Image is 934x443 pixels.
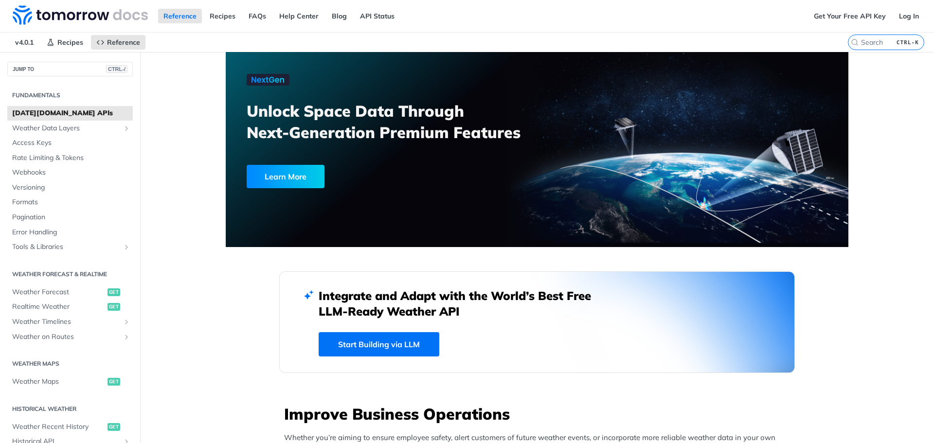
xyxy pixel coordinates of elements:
a: Weather on RoutesShow subpages for Weather on Routes [7,330,133,344]
h2: Weather Forecast & realtime [7,270,133,279]
span: Weather Recent History [12,422,105,432]
svg: Search [851,38,859,46]
kbd: CTRL-K [894,37,921,47]
h2: Fundamentals [7,91,133,100]
button: JUMP TOCTRL-/ [7,62,133,76]
a: Weather Forecastget [7,285,133,300]
a: Recipes [41,35,89,50]
a: Log In [894,9,924,23]
a: [DATE][DOMAIN_NAME] APIs [7,106,133,121]
span: CTRL-/ [106,65,127,73]
span: Reference [107,38,140,47]
a: Recipes [204,9,241,23]
a: Start Building via LLM [319,332,439,356]
a: Pagination [7,210,133,225]
h3: Unlock Space Data Through Next-Generation Premium Features [247,100,548,143]
span: Weather Maps [12,377,105,387]
a: Reference [91,35,145,50]
span: Rate Limiting & Tokens [12,153,130,163]
a: FAQs [243,9,271,23]
a: Access Keys [7,136,133,150]
a: Reference [158,9,202,23]
span: get [108,288,120,296]
a: Formats [7,195,133,210]
a: Weather Recent Historyget [7,420,133,434]
span: get [108,423,120,431]
a: Get Your Free API Key [808,9,891,23]
a: Webhooks [7,165,133,180]
span: Error Handling [12,228,130,237]
span: v4.0.1 [10,35,39,50]
span: get [108,303,120,311]
h2: Historical Weather [7,405,133,413]
a: Help Center [274,9,324,23]
a: Tools & LibrariesShow subpages for Tools & Libraries [7,240,133,254]
button: Show subpages for Weather Data Layers [123,124,130,132]
span: Weather Forecast [12,287,105,297]
span: Recipes [57,38,83,47]
span: Weather on Routes [12,332,120,342]
h2: Weather Maps [7,359,133,368]
a: Rate Limiting & Tokens [7,151,133,165]
span: Webhooks [12,168,130,177]
span: [DATE][DOMAIN_NAME] APIs [12,108,130,118]
a: Error Handling [7,225,133,240]
h3: Improve Business Operations [284,403,795,425]
span: Versioning [12,183,130,193]
span: Realtime Weather [12,302,105,312]
span: Tools & Libraries [12,242,120,252]
span: Formats [12,197,130,207]
a: Weather TimelinesShow subpages for Weather Timelines [7,315,133,329]
a: Weather Data LayersShow subpages for Weather Data Layers [7,121,133,136]
a: Realtime Weatherget [7,300,133,314]
img: NextGen [247,74,289,86]
button: Show subpages for Weather on Routes [123,333,130,341]
button: Show subpages for Tools & Libraries [123,243,130,251]
a: Versioning [7,180,133,195]
a: Weather Mapsget [7,374,133,389]
a: Learn More [247,165,487,188]
span: Pagination [12,213,130,222]
span: Access Keys [12,138,130,148]
button: Show subpages for Weather Timelines [123,318,130,326]
a: API Status [355,9,400,23]
h2: Integrate and Adapt with the World’s Best Free LLM-Ready Weather API [319,288,606,319]
span: Weather Timelines [12,317,120,327]
img: Tomorrow.io Weather API Docs [13,5,148,25]
a: Blog [326,9,352,23]
span: get [108,378,120,386]
span: Weather Data Layers [12,124,120,133]
div: Learn More [247,165,324,188]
